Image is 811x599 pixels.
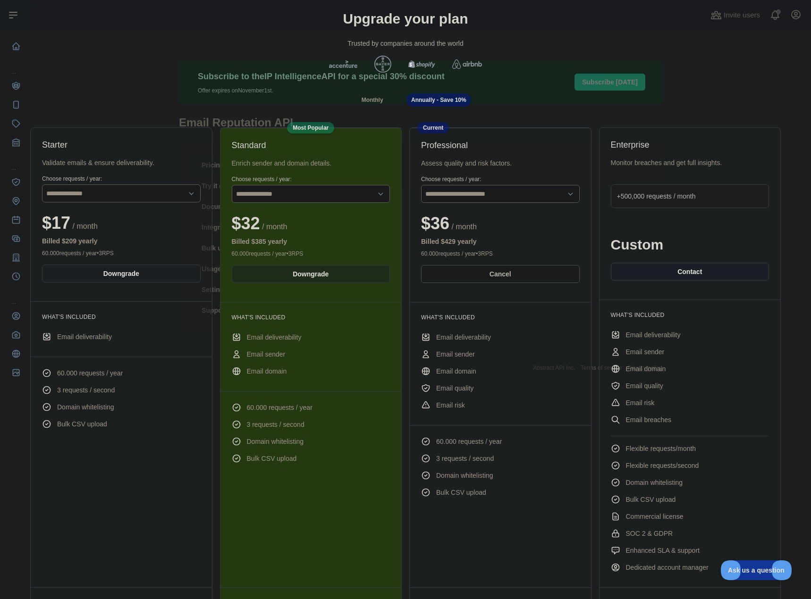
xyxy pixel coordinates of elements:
[232,175,390,183] label: Choose requests / year :
[611,139,769,150] h2: Enterprise
[421,175,580,183] label: Choose requests / year :
[421,140,580,151] h2: Professional
[611,158,769,167] div: Monitor breaches and get full insights.
[232,140,390,151] h2: Standard
[421,158,580,168] div: Assess quality and risk factors.
[721,560,792,580] iframe: Toggle Customer Support
[232,158,390,168] div: Enrich sender and domain details.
